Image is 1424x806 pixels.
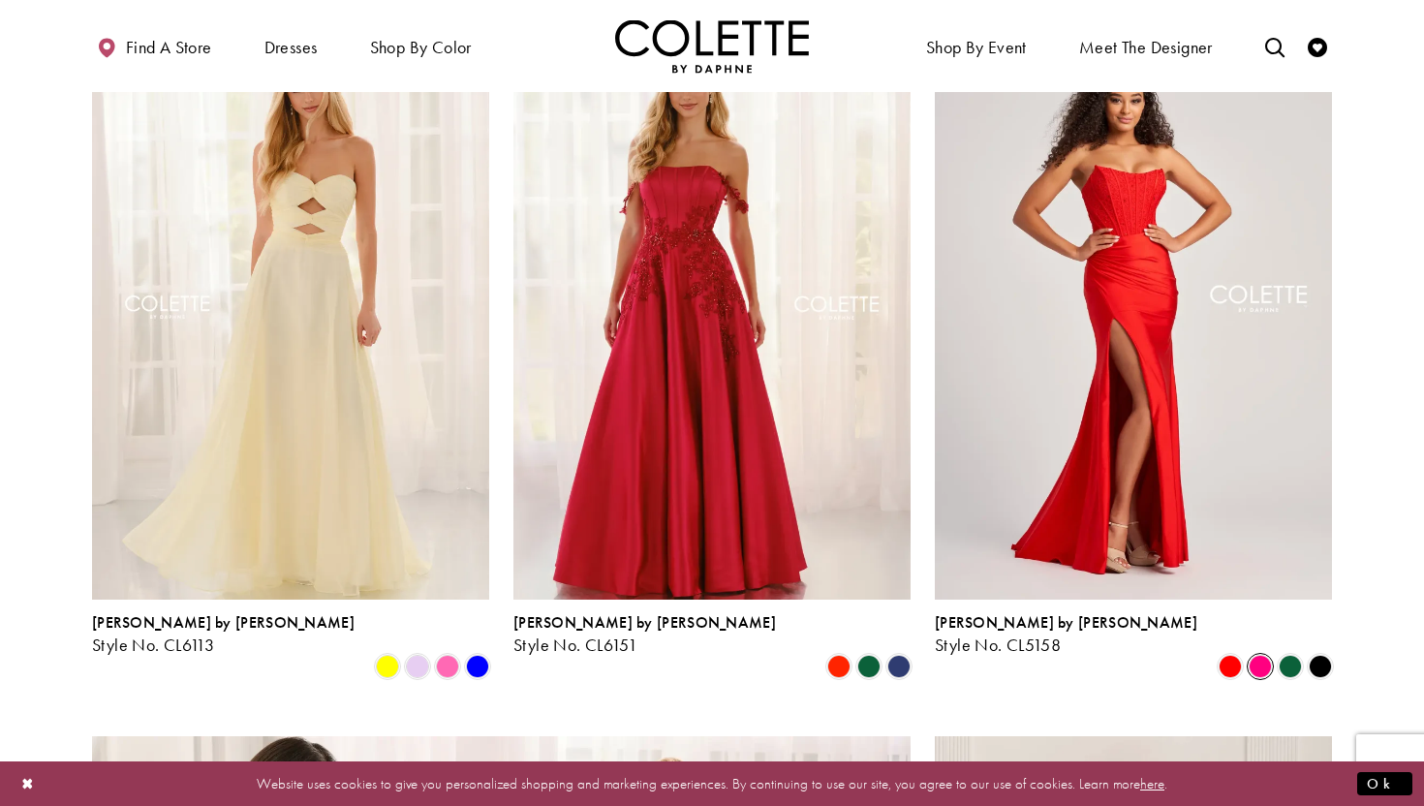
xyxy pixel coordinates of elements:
a: Visit Colette by Daphne Style No. CL5158 Page [935,22,1332,600]
img: Colette by Daphne [615,19,809,73]
button: Submit Dialog [1357,771,1412,795]
i: Pink [436,655,459,678]
span: Shop by color [370,38,472,57]
span: [PERSON_NAME] by [PERSON_NAME] [92,612,355,633]
a: Find a store [92,19,216,73]
i: Lilac [406,655,429,678]
i: Red [1219,655,1242,678]
div: Colette by Daphne Style No. CL5158 [935,614,1197,655]
span: Dresses [264,38,318,57]
button: Close Dialog [12,766,45,800]
div: Colette by Daphne Style No. CL6151 [513,614,776,655]
i: Black [1309,655,1332,678]
span: Meet the designer [1079,38,1213,57]
span: Style No. CL6113 [92,634,214,656]
i: Blue [466,655,489,678]
p: Website uses cookies to give you personalized shopping and marketing experiences. By continuing t... [139,770,1285,796]
i: Hot Pink [1249,655,1272,678]
span: Shop by color [365,19,477,73]
a: Visit Colette by Daphne Style No. CL6151 Page [513,22,911,600]
i: Hunter Green [857,655,881,678]
span: Shop By Event [921,19,1032,73]
i: Scarlet [827,655,851,678]
div: Colette by Daphne Style No. CL6113 [92,614,355,655]
span: Shop By Event [926,38,1027,57]
i: Yellow [376,655,399,678]
span: [PERSON_NAME] by [PERSON_NAME] [935,612,1197,633]
span: Style No. CL6151 [513,634,637,656]
i: Hunter [1279,655,1302,678]
a: Check Wishlist [1303,19,1332,73]
a: Toggle search [1260,19,1289,73]
span: Find a store [126,38,212,57]
a: here [1140,773,1164,792]
a: Visit Colette by Daphne Style No. CL6113 Page [92,22,489,600]
a: Visit Home Page [615,19,809,73]
i: Navy Blue [887,655,911,678]
span: Dresses [260,19,323,73]
span: Style No. CL5158 [935,634,1061,656]
a: Meet the designer [1074,19,1218,73]
span: [PERSON_NAME] by [PERSON_NAME] [513,612,776,633]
